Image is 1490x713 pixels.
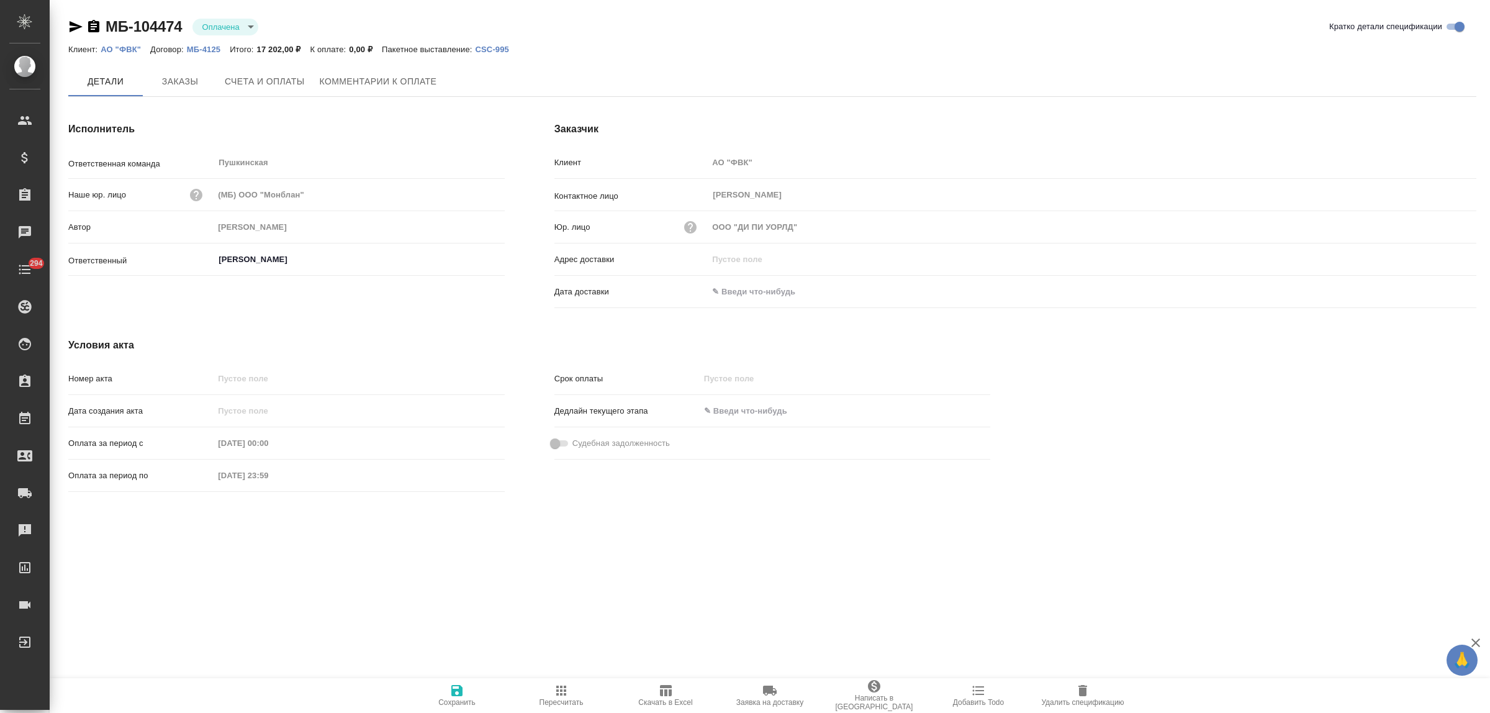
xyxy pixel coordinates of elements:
p: 17 202,00 ₽ [257,45,310,54]
span: 294 [22,257,50,270]
a: CSC-995 [476,43,518,54]
input: Пустое поле [214,186,504,204]
p: Юр. лицо [554,221,590,234]
p: Клиент: [68,45,101,54]
p: Ответственный [68,255,214,267]
p: Срок оплаты [554,373,700,385]
h4: Исполнитель [68,122,505,137]
p: Дата доставки [554,286,708,298]
div: Оплачена [192,19,258,35]
input: Пустое поле [214,466,322,484]
p: Договор: [150,45,187,54]
span: Комментарии к оплате [320,74,437,89]
p: Оплата за период по [68,470,214,482]
span: Кратко детали спецификации [1329,20,1442,33]
p: Наше юр. лицо [68,189,126,201]
button: Скопировать ссылку для ЯМессенджера [68,19,83,34]
p: Оплата за период с [68,437,214,450]
a: МБ-104474 [106,18,183,35]
h4: Условия акта [68,338,990,353]
p: Контактное лицо [554,190,708,202]
input: Пустое поле [708,218,1476,236]
span: Судебная задолженность [572,437,670,450]
a: 294 [3,254,47,285]
span: Заказы [150,74,210,89]
span: Детали [76,74,135,89]
p: Номер акта [68,373,214,385]
a: АО "ФВК" [101,43,150,54]
span: 🙏 [1452,647,1473,673]
p: К оплате: [310,45,350,54]
h4: Заказчик [554,122,1476,137]
p: 0,00 ₽ [349,45,382,54]
input: Пустое поле [214,434,322,452]
p: Дедлайн текущего этапа [554,405,700,417]
input: Пустое поле [214,402,322,420]
input: ✎ Введи что-нибудь [708,283,816,301]
input: Пустое поле [708,153,1476,171]
p: CSC-995 [476,45,518,54]
input: Пустое поле [708,250,1476,268]
p: АО "ФВК" [101,45,150,54]
p: Ответственная команда [68,158,214,170]
p: Адрес доставки [554,253,708,266]
button: 🙏 [1447,645,1478,676]
button: Оплачена [199,22,243,32]
p: Автор [68,221,214,234]
input: Пустое поле [214,370,504,388]
p: Клиент [554,157,708,169]
a: МБ-4125 [187,43,230,54]
span: Счета и оплаты [225,74,305,89]
button: Open [498,258,500,261]
button: Скопировать ссылку [86,19,101,34]
input: Пустое поле [700,370,808,388]
input: Пустое поле [214,218,504,236]
input: ✎ Введи что-нибудь [700,402,808,420]
p: Пакетное выставление: [382,45,475,54]
p: Итого: [230,45,256,54]
p: Дата создания акта [68,405,214,417]
p: МБ-4125 [187,45,230,54]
